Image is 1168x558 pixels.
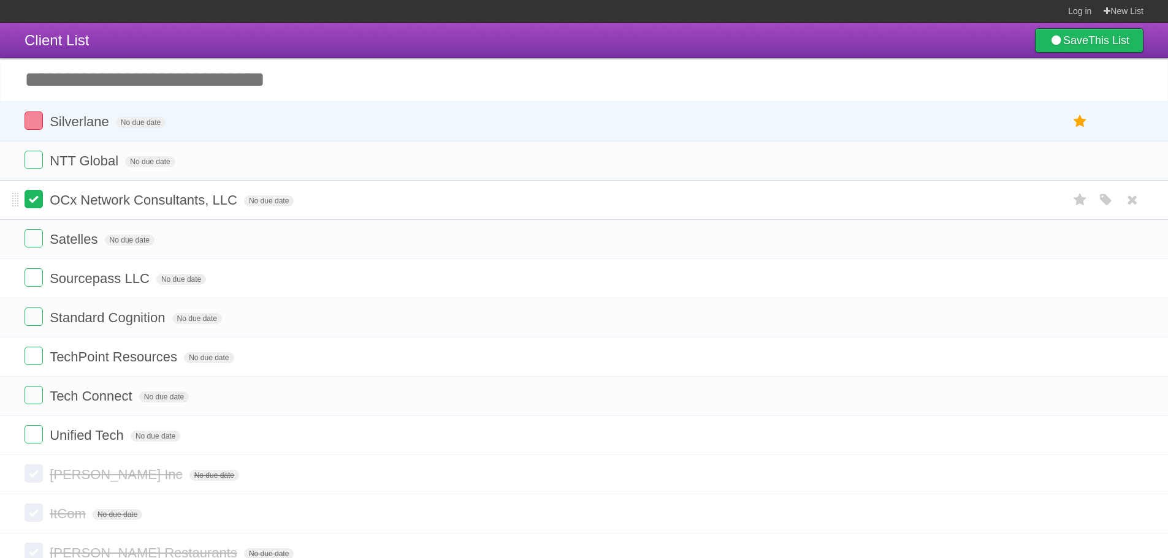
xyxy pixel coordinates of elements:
[50,232,101,247] span: Satelles
[25,503,43,522] label: Done
[50,388,136,404] span: Tech Connect
[50,467,185,482] span: [PERSON_NAME] Inc
[25,347,43,365] label: Done
[25,229,43,247] label: Done
[25,111,43,130] label: Done
[93,509,142,520] span: No due date
[116,117,166,128] span: No due date
[50,349,180,364] span: TechPoint Resources
[1035,28,1143,53] a: SaveThis List
[50,192,240,208] span: OCx Network Consultants, LLC
[50,428,127,443] span: Unified Tech
[184,352,234,363] span: No due date
[50,506,89,521] span: ItCom
[50,153,121,168] span: NTT Global
[156,274,206,285] span: No due date
[25,386,43,404] label: Done
[131,431,180,442] span: No due date
[25,32,89,48] span: Client List
[105,235,155,246] span: No due date
[189,470,239,481] span: No due date
[25,268,43,287] label: Done
[50,310,168,325] span: Standard Cognition
[50,271,153,286] span: Sourcepass LLC
[1069,111,1092,132] label: Star task
[25,151,43,169] label: Done
[244,195,294,206] span: No due date
[1088,34,1129,47] b: This List
[172,313,222,324] span: No due date
[25,425,43,443] label: Done
[25,190,43,208] label: Done
[25,464,43,483] label: Done
[125,156,175,167] span: No due date
[139,391,189,402] span: No due date
[50,114,112,129] span: Silverlane
[1069,190,1092,210] label: Star task
[25,307,43,326] label: Done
